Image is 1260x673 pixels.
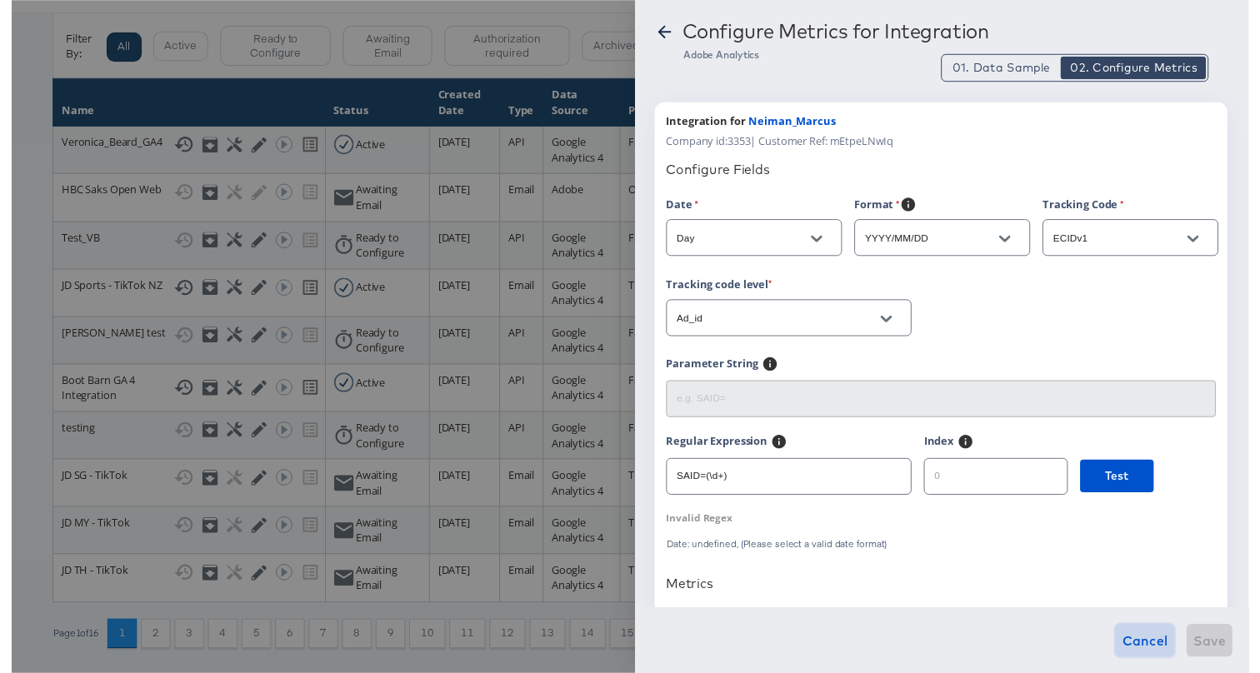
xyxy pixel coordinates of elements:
[929,441,960,462] label: Index
[1050,200,1133,217] label: Tracking Code
[667,461,916,496] input: \d+[^x]
[1088,468,1163,521] a: Test
[667,116,747,132] span: Integration for
[878,312,903,337] button: Open
[1088,468,1163,501] button: Test
[958,61,1058,77] span: 01. Data Sample
[667,200,700,217] label: Date
[1113,475,1138,496] span: Test
[1131,641,1177,664] span: Cancel
[949,57,1067,81] button: Data Sample
[683,20,995,43] div: Configure Metrics for Integration
[930,461,1075,496] input: 0
[667,381,1226,417] input: e.g. SAID=
[667,586,1227,602] div: Metrics
[684,49,1240,62] div: Adobe Analytics
[667,521,734,535] div: Invalid Regex
[858,200,905,221] label: Format
[1124,636,1184,669] button: Cancel
[999,231,1024,256] button: Open
[751,116,839,132] span: Neiman_Marcus
[667,362,761,383] label: Parameter String
[667,548,917,560] div: Date: undefined, (Please select a valid date format)
[1191,231,1216,256] button: Open
[1078,61,1207,77] span: 02. Configure Metrics
[667,136,898,152] span: Company id: 3353 | Customer Ref: mEtpeLNwIq
[807,231,832,256] button: Open
[667,281,775,297] label: Tracking code level
[667,441,770,462] label: Regular Expression
[1068,57,1217,81] button: Configure Metrics
[667,164,1227,181] div: Configure Fields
